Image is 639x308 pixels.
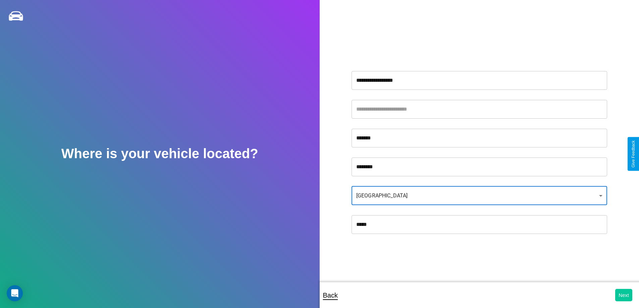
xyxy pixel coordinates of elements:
p: Back [323,289,338,301]
div: Give Feedback [631,140,636,168]
button: Next [615,289,632,301]
h2: Where is your vehicle located? [61,146,258,161]
div: [GEOGRAPHIC_DATA] [352,186,607,205]
div: Open Intercom Messenger [7,285,23,301]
